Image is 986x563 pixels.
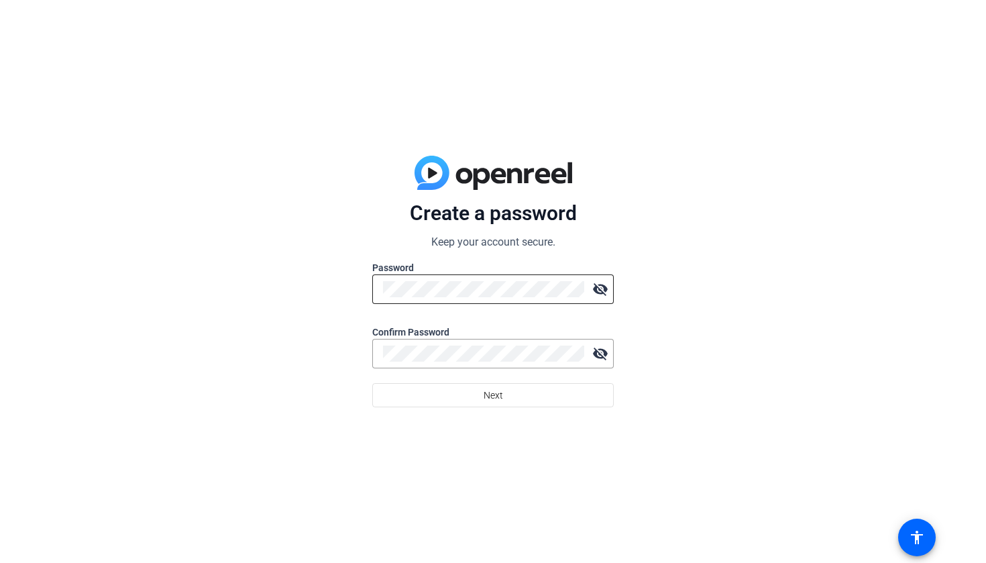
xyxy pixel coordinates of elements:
[372,261,614,274] label: Password
[909,529,925,546] mat-icon: accessibility
[587,276,614,303] mat-icon: visibility_off
[415,156,572,191] img: blue-gradient.svg
[484,382,503,408] span: Next
[372,383,614,407] button: Next
[372,201,614,226] p: Create a password
[372,325,614,339] label: Confirm Password
[587,340,614,367] mat-icon: visibility_off
[372,234,614,250] p: Keep your account secure.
